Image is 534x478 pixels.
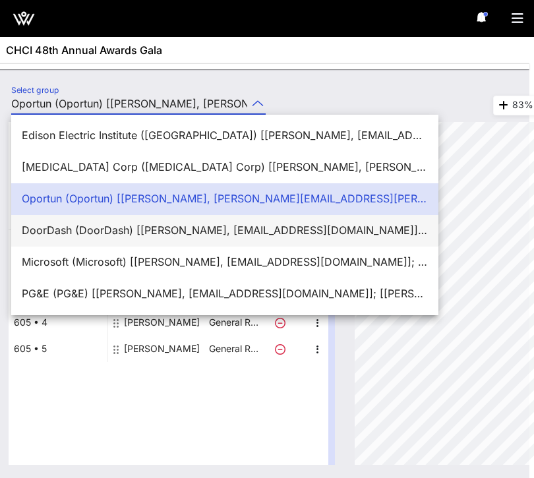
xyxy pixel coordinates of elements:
p: General R… [207,336,260,362]
label: Select group [11,85,59,95]
div: 605 • 5 [9,336,107,362]
p: General R… [207,309,260,336]
span: CHCI 48th Annual Awards Gala [6,42,162,58]
div: [MEDICAL_DATA] Corp ([MEDICAL_DATA] Corp) [[PERSON_NAME], [PERSON_NAME][EMAIL_ADDRESS][PERSON_NAM... [22,161,428,173]
span: Table, Seat [9,211,107,224]
div: Edison Electric Institute ([GEOGRAPHIC_DATA]) [[PERSON_NAME], [EMAIL_ADDRESS][DOMAIN_NAME]]; [[PE... [22,129,428,142]
div: Oportun (Oportun) [[PERSON_NAME], [PERSON_NAME][EMAIL_ADDRESS][PERSON_NAME][DOMAIN_NAME]]; [[PERS... [22,193,428,205]
div: DoorDash (DoorDash) [[PERSON_NAME], [EMAIL_ADDRESS][DOMAIN_NAME]]; [[PERSON_NAME], [PERSON_NAME][... [22,224,428,237]
div: Ian Moloney [124,336,200,362]
div: PG&E (PG&E) [[PERSON_NAME], [EMAIL_ADDRESS][DOMAIN_NAME]]; [[PERSON_NAME], [PERSON_NAME][EMAIL_AD... [22,287,428,300]
div: Microsoft (Microsoft) [[PERSON_NAME], [EMAIL_ADDRESS][DOMAIN_NAME]]; [[PERSON_NAME], [EMAIL_ADDRE... [22,256,428,268]
div: 605 • 2 [9,256,107,283]
div: Phil Goldfeder [124,309,200,336]
div: 605 • 1 [9,230,107,256]
div: 605 • 3 [9,283,107,309]
div: 605 • 4 [9,309,107,336]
